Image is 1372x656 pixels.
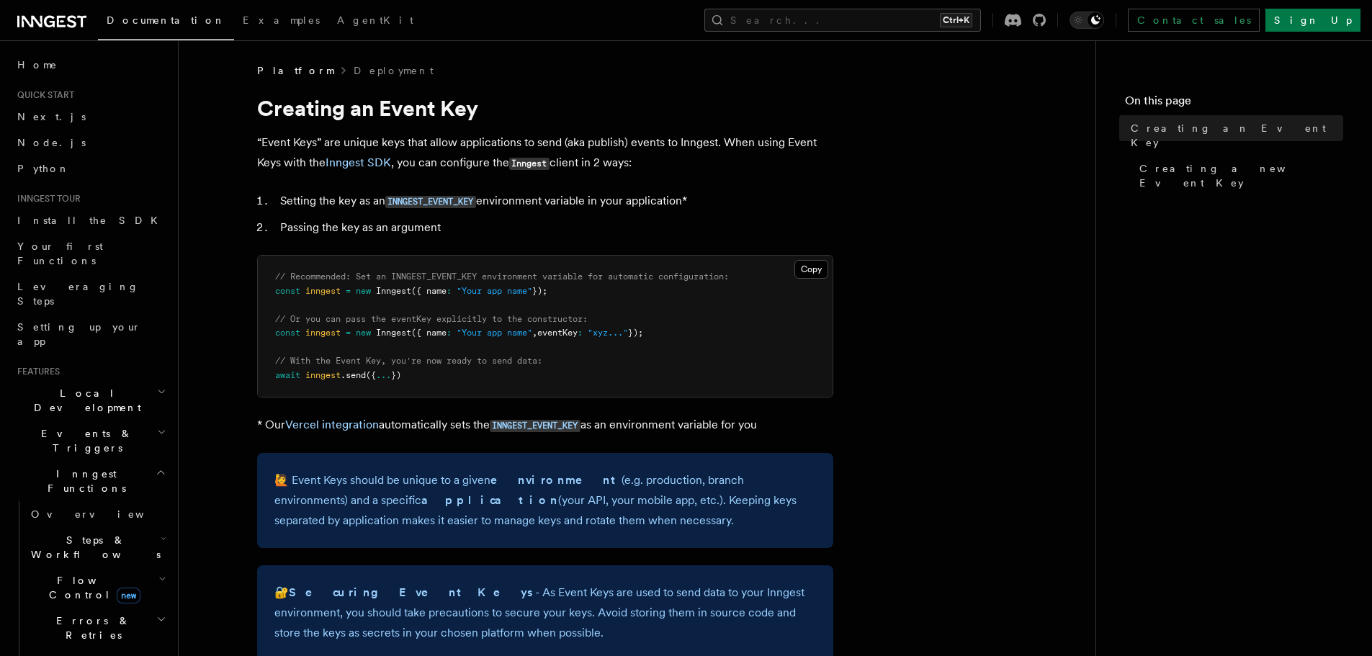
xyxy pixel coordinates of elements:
span: : [447,286,452,296]
span: ({ name [411,328,447,338]
button: Inngest Functions [12,461,169,501]
a: Sign Up [1265,9,1360,32]
span: "Your app name" [457,286,532,296]
span: : [447,328,452,338]
a: Vercel integration [285,418,379,431]
span: Creating an Event Key [1131,121,1343,150]
span: Creating a new Event Key [1139,161,1343,190]
code: Inngest [509,158,550,170]
a: Documentation [98,4,234,40]
button: Toggle dark mode [1070,12,1104,29]
span: Platform [257,63,333,78]
span: Inngest tour [12,193,81,205]
button: Events & Triggers [12,421,169,461]
p: “Event Keys” are unique keys that allow applications to send (aka publish) events to Inngest. Whe... [257,132,833,174]
strong: Securing Event Keys [289,585,535,599]
span: // With the Event Key, you're now ready to send data: [275,356,542,366]
span: Steps & Workflows [25,533,161,562]
a: Node.js [12,130,169,156]
a: Deployment [354,63,434,78]
span: // Recommended: Set an INNGEST_EVENT_KEY environment variable for automatic configuration: [275,271,729,282]
span: "xyz..." [588,328,628,338]
span: }); [532,286,547,296]
span: Inngest [376,286,411,296]
span: Flow Control [25,573,158,602]
span: ... [376,370,391,380]
p: 🙋 Event Keys should be unique to a given (e.g. production, branch environments) and a specific (y... [274,470,816,531]
a: Contact sales [1128,9,1260,32]
span: new [356,328,371,338]
span: Local Development [12,386,157,415]
button: Flow Controlnew [25,567,169,608]
span: Your first Functions [17,241,103,266]
strong: application [421,493,558,507]
span: Quick start [12,89,74,101]
a: Setting up your app [12,314,169,354]
button: Search...Ctrl+K [704,9,981,32]
span: const [275,286,300,296]
a: Python [12,156,169,181]
a: INNGEST_EVENT_KEY [385,194,476,207]
span: Features [12,366,60,377]
li: Setting the key as an environment variable in your application* [276,191,833,212]
button: Local Development [12,380,169,421]
li: Passing the key as an argument [276,217,833,238]
span: Events & Triggers [12,426,157,455]
span: = [346,286,351,296]
button: Copy [794,260,828,279]
span: Inngest [376,328,411,338]
span: .send [341,370,366,380]
span: inngest [305,328,341,338]
span: : [578,328,583,338]
a: Creating an Event Key [1125,115,1343,156]
a: AgentKit [328,4,422,39]
code: INNGEST_EVENT_KEY [490,420,580,432]
a: Next.js [12,104,169,130]
span: AgentKit [337,14,413,26]
kbd: Ctrl+K [940,13,972,27]
h1: Creating an Event Key [257,95,833,121]
a: Leveraging Steps [12,274,169,314]
span: Overview [31,508,179,520]
h4: On this page [1125,92,1343,115]
span: Install the SDK [17,215,166,226]
p: * Our automatically sets the as an environment variable for you [257,415,833,436]
a: Inngest SDK [326,156,391,169]
span: }); [628,328,643,338]
a: Install the SDK [12,207,169,233]
code: INNGEST_EVENT_KEY [385,196,476,208]
span: Next.js [17,111,86,122]
span: // Or you can pass the eventKey explicitly to the constructor: [275,314,588,324]
span: ({ name [411,286,447,296]
span: }) [391,370,401,380]
a: Overview [25,501,169,527]
button: Steps & Workflows [25,527,169,567]
button: Errors & Retries [25,608,169,648]
span: Setting up your app [17,321,141,347]
span: = [346,328,351,338]
span: inngest [305,370,341,380]
span: Python [17,163,70,174]
span: Documentation [107,14,225,26]
a: Home [12,52,169,78]
span: new [356,286,371,296]
strong: environment [490,473,622,487]
a: Creating a new Event Key [1134,156,1343,196]
a: Your first Functions [12,233,169,274]
span: Inngest Functions [12,467,156,495]
p: 🔐 - As Event Keys are used to send data to your Inngest environment, you should take precautions ... [274,583,816,643]
span: const [275,328,300,338]
span: Node.js [17,137,86,148]
span: eventKey [537,328,578,338]
a: INNGEST_EVENT_KEY [490,418,580,431]
span: Leveraging Steps [17,281,139,307]
a: Examples [234,4,328,39]
span: new [117,588,140,603]
span: ({ [366,370,376,380]
span: , [532,328,537,338]
span: Examples [243,14,320,26]
span: inngest [305,286,341,296]
span: Errors & Retries [25,614,156,642]
span: await [275,370,300,380]
span: Home [17,58,58,72]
